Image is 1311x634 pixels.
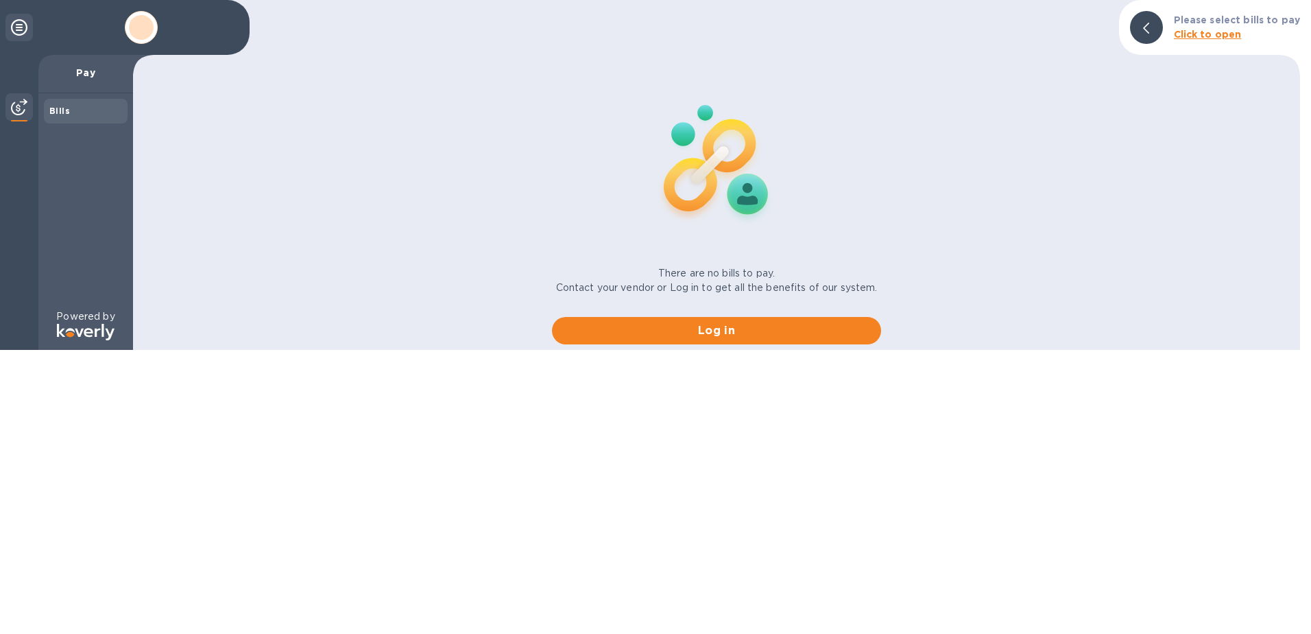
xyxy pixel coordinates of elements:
[49,66,122,80] p: Pay
[563,322,870,339] span: Log in
[552,317,881,344] button: Log in
[49,106,70,116] b: Bills
[556,266,878,295] p: There are no bills to pay. Contact your vendor or Log in to get all the benefits of our system.
[56,309,115,324] p: Powered by
[57,324,115,340] img: Logo
[1174,29,1242,40] b: Click to open
[1174,14,1300,25] b: Please select bills to pay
